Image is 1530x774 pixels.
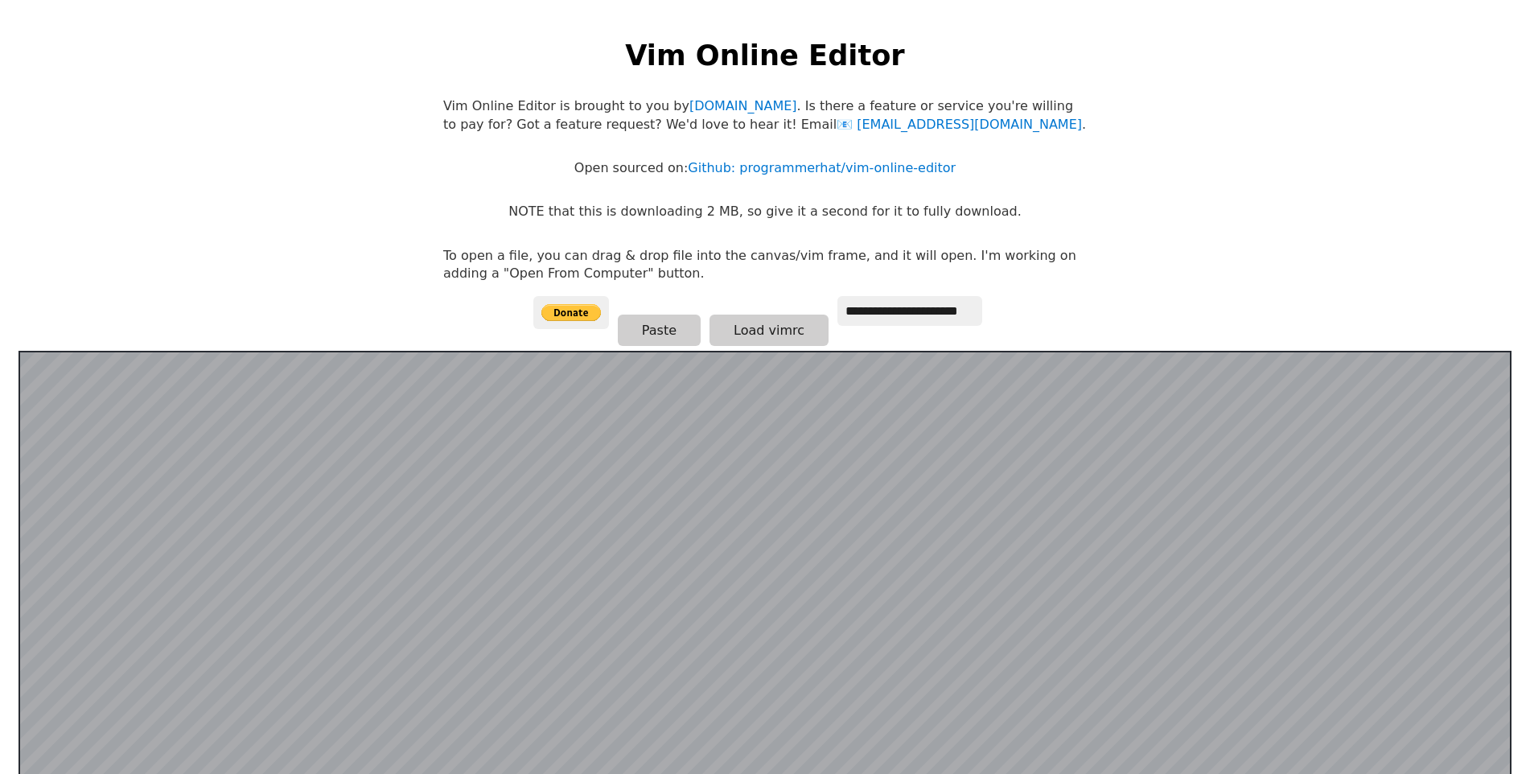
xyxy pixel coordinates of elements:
a: [DOMAIN_NAME] [689,98,797,113]
h1: Vim Online Editor [625,35,904,75]
p: Open sourced on: [574,159,956,177]
p: NOTE that this is downloading 2 MB, so give it a second for it to fully download. [508,203,1021,220]
a: Github: programmerhat/vim-online-editor [688,160,956,175]
button: Paste [618,315,701,346]
p: Vim Online Editor is brought to you by . Is there a feature or service you're willing to pay for?... [443,97,1087,134]
a: [EMAIL_ADDRESS][DOMAIN_NAME] [837,117,1082,132]
button: Load vimrc [709,315,829,346]
p: To open a file, you can drag & drop file into the canvas/vim frame, and it will open. I'm working... [443,247,1087,283]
